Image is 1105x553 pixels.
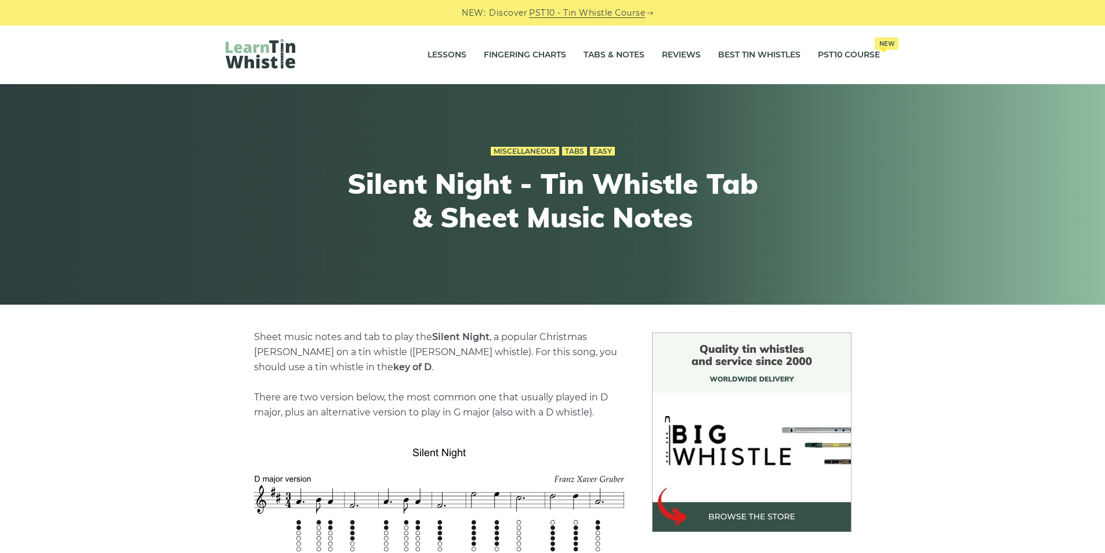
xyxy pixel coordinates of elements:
a: Tabs [562,147,587,156]
strong: Silent Night [432,331,490,342]
a: Miscellaneous [491,147,559,156]
a: Reviews [662,41,701,70]
a: Fingering Charts [484,41,566,70]
strong: key of D [393,362,432,373]
a: PST10 CourseNew [818,41,880,70]
a: Best Tin Whistles [718,41,800,70]
a: Easy [590,147,615,156]
a: Tabs & Notes [584,41,644,70]
img: LearnTinWhistle.com [226,39,295,68]
img: BigWhistle Tin Whistle Store [652,332,852,532]
span: New [875,37,899,50]
p: Sheet music notes and tab to play the , a popular Christmas [PERSON_NAME] on a tin whistle ([PERS... [254,330,624,420]
h1: Silent Night - Tin Whistle Tab & Sheet Music Notes [339,167,766,234]
a: Lessons [427,41,466,70]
